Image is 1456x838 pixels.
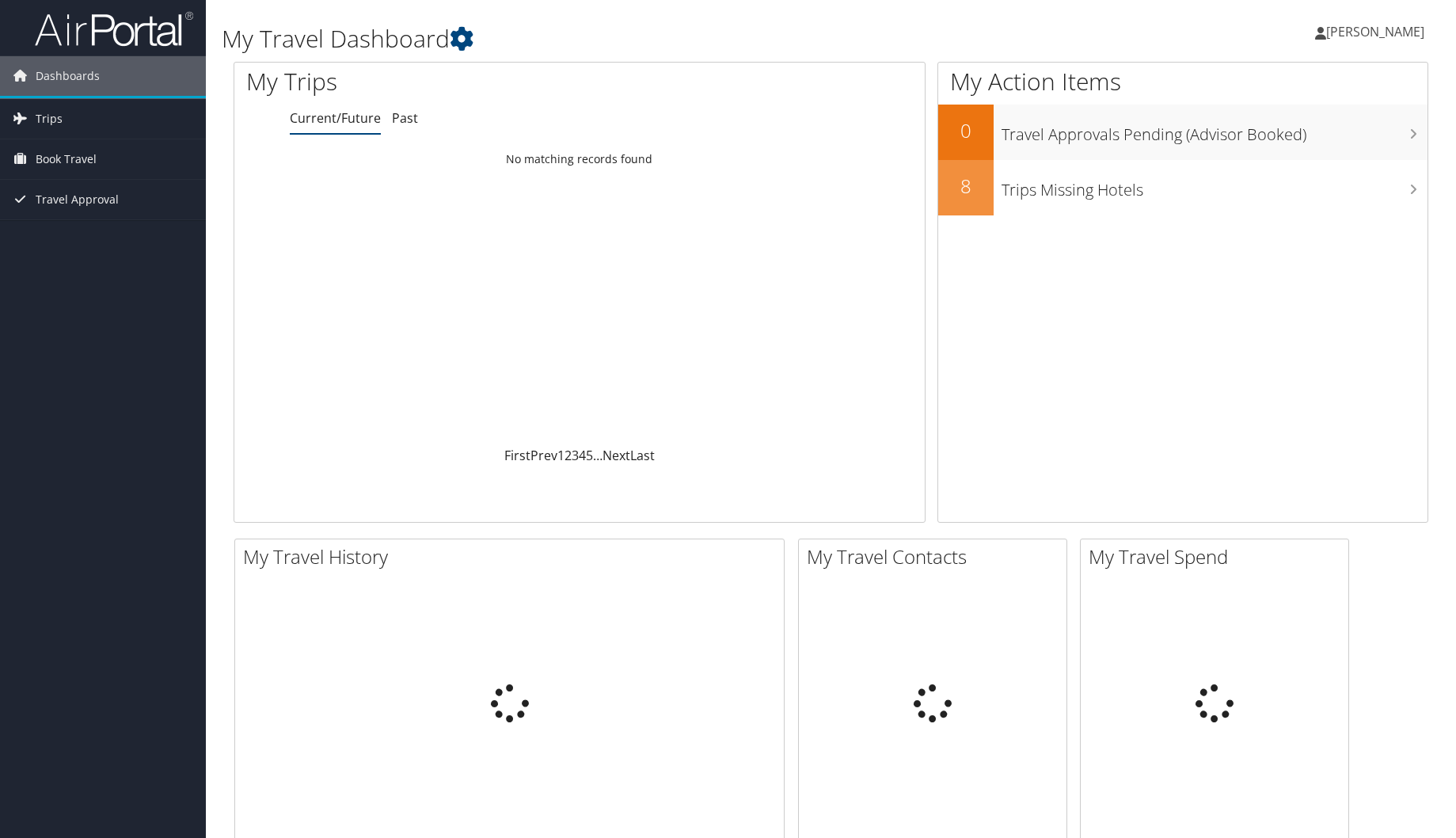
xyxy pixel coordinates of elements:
[243,543,784,570] h2: My Travel History
[938,117,994,144] h2: 0
[938,65,1427,98] h1: My Action Items
[246,65,625,98] h1: My Trips
[504,447,530,464] a: First
[938,160,1427,215] a: 8Trips Missing Hotels
[579,447,586,464] a: 4
[234,145,925,173] td: No matching records found
[572,447,579,464] a: 3
[222,22,1034,55] h1: My Travel Dashboard
[35,10,193,48] img: airportal-logo.png
[630,447,655,464] a: Last
[392,109,418,127] a: Past
[586,447,593,464] a: 5
[290,109,381,127] a: Current/Future
[1002,116,1427,146] h3: Travel Approvals Pending (Advisor Booked)
[1089,543,1348,570] h2: My Travel Spend
[36,56,100,96] span: Dashboards
[593,447,603,464] span: …
[530,447,557,464] a: Prev
[1315,8,1440,55] a: [PERSON_NAME]
[807,543,1066,570] h2: My Travel Contacts
[36,139,97,179] span: Book Travel
[36,99,63,139] span: Trips
[557,447,565,464] a: 1
[36,180,119,219] span: Travel Approval
[938,105,1427,160] a: 0Travel Approvals Pending (Advisor Booked)
[603,447,630,464] a: Next
[565,447,572,464] a: 2
[938,173,994,200] h2: 8
[1326,23,1424,40] span: [PERSON_NAME]
[1002,171,1427,201] h3: Trips Missing Hotels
